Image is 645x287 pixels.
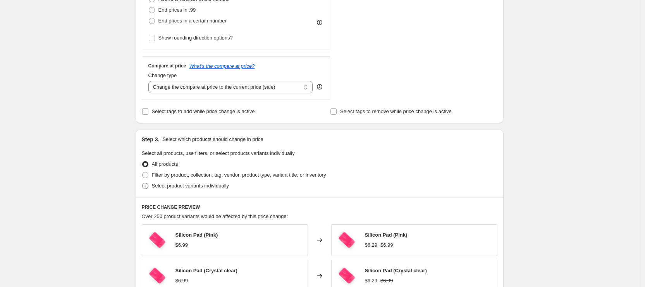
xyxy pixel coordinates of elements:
[148,72,177,78] span: Change type
[335,229,359,252] img: Siliconpads_8d5a3f48-c2ed-46bf-8155-80ae15a297d7_80x.jpg
[142,213,288,219] span: Over 250 product variants would be affected by this price change:
[175,277,188,285] div: $6.99
[152,183,229,189] span: Select product variants individually
[148,63,186,69] h3: Compare at price
[175,241,188,249] div: $6.99
[365,268,427,273] span: Silicon Pad (Crystal clear)
[175,232,218,238] span: Silicon Pad (Pink)
[365,277,378,285] div: $6.29
[380,277,393,285] strike: $6.99
[365,241,378,249] div: $6.29
[142,136,160,143] h2: Step 3.
[380,241,393,249] strike: $6.99
[340,108,452,114] span: Select tags to remove while price change is active
[158,18,227,24] span: End prices in a certain number
[158,35,233,41] span: Show rounding direction options?
[142,204,497,210] h6: PRICE CHANGE PREVIEW
[152,108,255,114] span: Select tags to add while price change is active
[142,150,295,156] span: Select all products, use filters, or select products variants individually
[175,268,237,273] span: Silicon Pad (Crystal clear)
[152,172,326,178] span: Filter by product, collection, tag, vendor, product type, variant title, or inventory
[152,161,178,167] span: All products
[365,232,408,238] span: Silicon Pad (Pink)
[189,63,255,69] button: What's the compare at price?
[162,136,263,143] p: Select which products should change in price
[316,83,323,91] div: help
[158,7,196,13] span: End prices in .99
[146,229,169,252] img: Siliconpads_8d5a3f48-c2ed-46bf-8155-80ae15a297d7_80x.jpg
